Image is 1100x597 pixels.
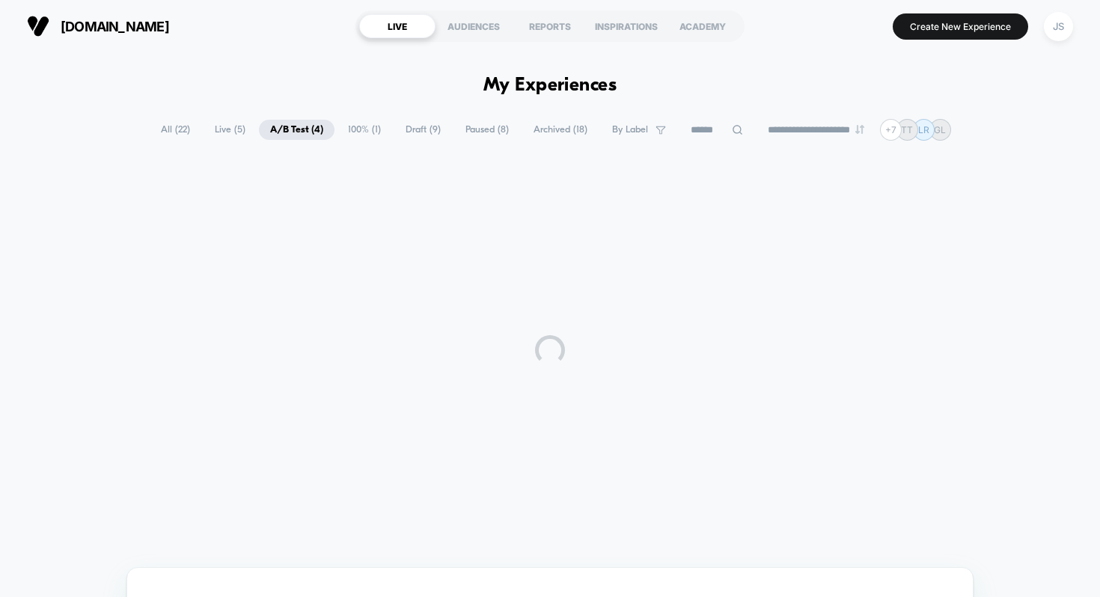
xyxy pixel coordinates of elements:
p: LR [918,124,929,135]
span: By Label [612,124,648,135]
img: end [855,125,864,134]
div: + 7 [880,119,902,141]
div: JS [1044,12,1073,41]
div: AUDIENCES [436,14,512,38]
img: Visually logo [27,15,49,37]
button: JS [1039,11,1078,42]
div: INSPIRATIONS [588,14,664,38]
div: LIVE [359,14,436,38]
span: [DOMAIN_NAME] [61,19,169,34]
p: GL [934,124,946,135]
div: ACADEMY [664,14,741,38]
span: 100% ( 1 ) [337,120,392,140]
button: [DOMAIN_NAME] [22,14,174,38]
div: REPORTS [512,14,588,38]
p: TT [901,124,913,135]
span: All ( 22 ) [150,120,201,140]
span: Draft ( 9 ) [394,120,452,140]
h1: My Experiences [483,75,617,97]
span: Live ( 5 ) [204,120,257,140]
span: Paused ( 8 ) [454,120,520,140]
span: Archived ( 18 ) [522,120,599,140]
span: A/B Test ( 4 ) [259,120,334,140]
button: Create New Experience [893,13,1028,40]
